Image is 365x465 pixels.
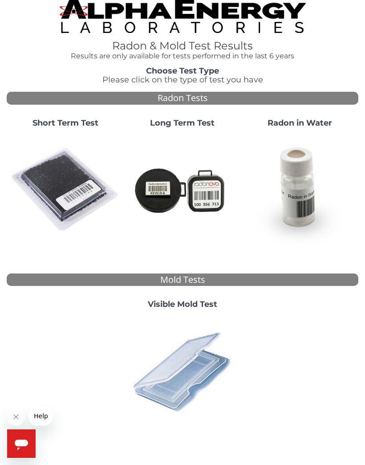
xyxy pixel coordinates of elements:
[268,118,332,128] strong: Radon in Water
[7,92,358,105] div: Radon Tests
[28,406,53,426] iframe: Message from company
[60,52,306,60] h4: Results are only available for tests performed in the last 6 years
[127,135,237,245] img: Radtrak2vsRadtrak3.jpg
[102,75,263,85] span: Please click on the type of test you have
[127,316,237,426] img: PI42764010.jpg
[60,40,306,52] h1: Radon & Mold Test Results
[32,118,98,128] strong: Short Term Test
[148,299,217,309] strong: Visible Mold Test
[146,66,219,76] strong: Choose Test Type
[7,408,25,426] iframe: Close message
[7,273,358,286] div: Mold Tests
[7,429,36,458] iframe: Button to launch messaging window
[150,118,215,128] strong: Long Term Test
[10,135,120,245] img: ShortTerm.jpg
[245,135,355,245] img: RadoninWater.jpg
